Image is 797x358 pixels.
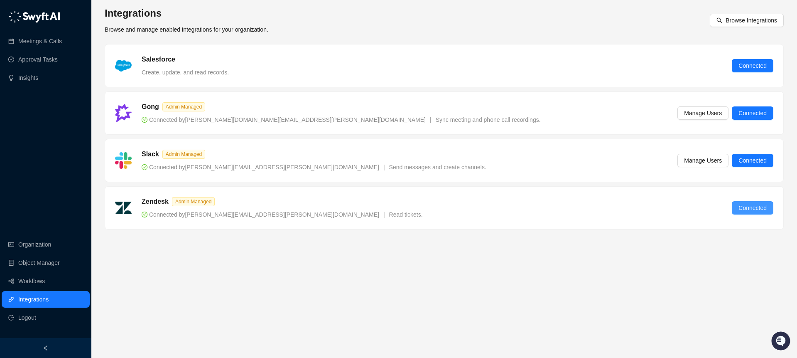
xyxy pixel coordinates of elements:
[436,116,541,123] span: Sync meeting and phone call recordings.
[5,113,34,128] a: 📚Docs
[115,152,132,169] img: slack-Cn3INd-T.png
[142,117,147,123] span: check-circle
[732,59,773,72] button: Connected
[738,156,767,165] span: Connected
[710,14,784,27] button: Browse Integrations
[684,156,722,165] span: Manage Users
[383,211,385,218] span: |
[28,75,136,84] div: Start new chat
[8,75,23,90] img: 5124521997842_fc6d7dfcefe973c2e489_88.png
[142,102,159,112] h5: Gong
[389,211,423,218] span: Read tickets.
[141,78,151,88] button: Start new chat
[18,254,60,271] a: Object Manager
[28,84,105,90] div: We're available if you need us!
[383,164,385,170] span: |
[18,273,45,289] a: Workflows
[142,211,379,218] span: Connected by [PERSON_NAME][EMAIL_ADDRESS][PERSON_NAME][DOMAIN_NAME]
[738,61,767,70] span: Connected
[677,106,728,120] button: Manage Users
[716,17,722,23] span: search
[430,116,432,123] span: |
[18,69,38,86] a: Insights
[17,116,31,125] span: Docs
[105,7,268,20] h3: Integrations
[8,117,15,124] div: 📚
[162,150,205,159] span: Admin Managed
[732,201,773,215] button: Connected
[115,104,132,122] img: gong-Dwh8HbPa.png
[738,109,767,118] span: Connected
[677,154,728,167] button: Manage Users
[18,33,62,49] a: Meetings & Calls
[142,69,229,76] span: Create, update, and read records.
[105,26,268,33] span: Browse and manage enabled integrations for your organization.
[18,236,51,253] a: Organization
[738,203,767,212] span: Connected
[8,47,151,60] h2: How can we help?
[142,197,169,207] h5: Zendesk
[389,164,486,170] span: Send messages and create channels.
[59,136,101,143] a: Powered byPylon
[8,8,25,25] img: Swyft AI
[8,33,151,47] p: Welcome 👋
[172,197,215,206] span: Admin Managed
[142,116,426,123] span: Connected by [PERSON_NAME][DOMAIN_NAME][EMAIL_ADDRESS][PERSON_NAME][DOMAIN_NAME]
[684,109,722,118] span: Manage Users
[83,137,101,143] span: Pylon
[46,116,64,125] span: Status
[18,51,58,68] a: Approval Tasks
[37,117,44,124] div: 📶
[142,212,147,217] span: check-circle
[8,315,14,321] span: logout
[18,309,36,326] span: Logout
[732,154,773,167] button: Connected
[162,102,205,111] span: Admin Managed
[726,16,777,25] span: Browse Integrations
[8,10,60,23] img: logo-05li4sbe.png
[34,113,67,128] a: 📶Status
[142,164,147,170] span: check-circle
[142,54,175,64] h5: Salesforce
[115,60,132,72] img: salesforce-ChMvK6Xa.png
[18,291,49,308] a: Integrations
[770,331,793,353] iframe: Open customer support
[732,106,773,120] button: Connected
[142,149,159,159] h5: Slack
[142,164,379,170] span: Connected by [PERSON_NAME][EMAIL_ADDRESS][PERSON_NAME][DOMAIN_NAME]
[115,202,132,214] img: zendesk-B8o0wP3W.png
[43,345,49,351] span: left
